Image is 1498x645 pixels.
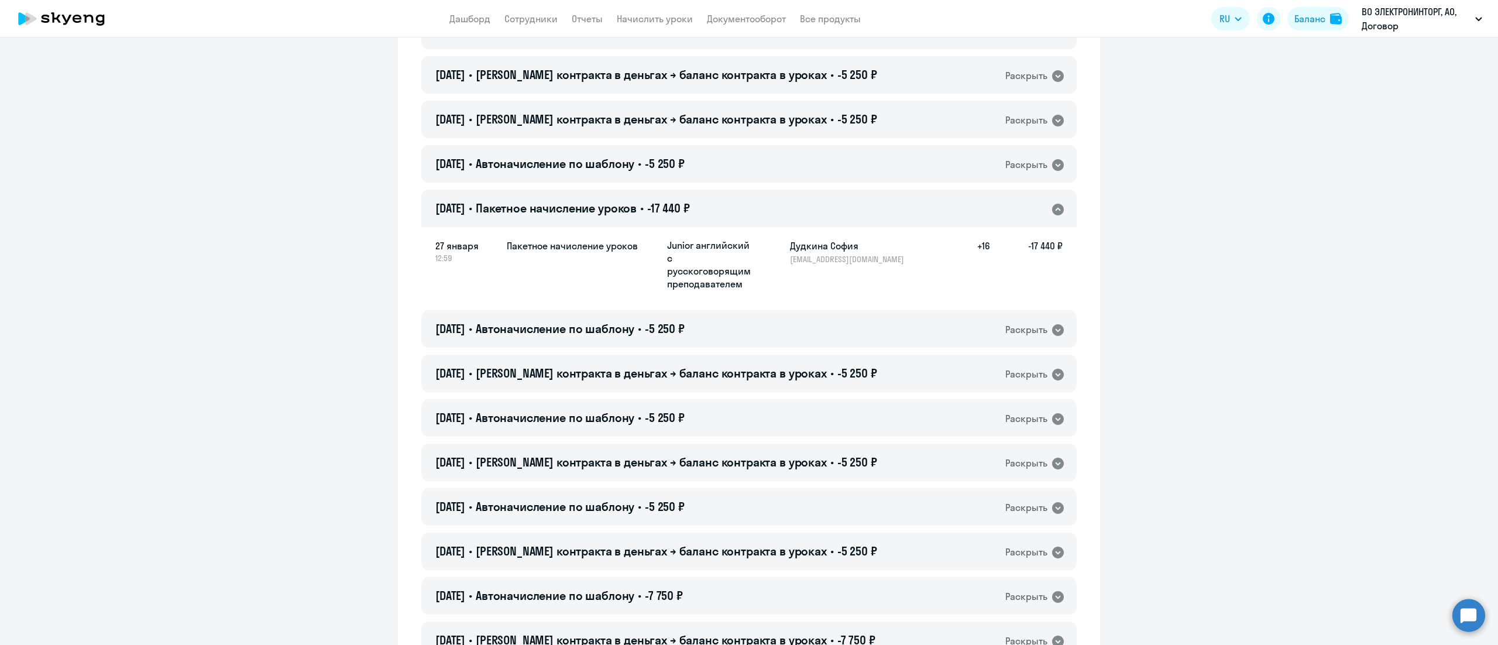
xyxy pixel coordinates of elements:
[837,455,877,469] span: -5 250 ₽
[830,544,834,558] span: •
[1005,589,1047,604] div: Раскрыть
[830,455,834,469] span: •
[476,544,827,558] span: [PERSON_NAME] контракта в деньгах → баланс контракта в уроках
[476,588,634,603] span: Автоначисление по шаблону
[645,156,685,171] span: -5 250 ₽
[469,544,472,558] span: •
[469,366,472,380] span: •
[1330,13,1342,25] img: balance
[1005,68,1047,83] div: Раскрыть
[830,112,834,126] span: •
[638,410,641,425] span: •
[435,239,497,253] span: 27 января
[1219,12,1230,26] span: RU
[1211,7,1250,30] button: RU
[837,544,877,558] span: -5 250 ₽
[1005,113,1047,128] div: Раскрыть
[638,156,641,171] span: •
[476,366,827,380] span: [PERSON_NAME] контракта в деньгах → баланс контракта в уроках
[1356,5,1488,33] button: ВО ЭЛЕКТРОНИНТОРГ, АО, Договор
[476,67,827,82] span: [PERSON_NAME] контракта в деньгах → баланс контракта в уроках
[469,499,472,514] span: •
[435,588,465,603] span: [DATE]
[1362,5,1470,33] p: ВО ЭЛЕКТРОНИНТОРГ, АО, Договор
[645,410,685,425] span: -5 250 ₽
[790,254,911,265] p: [EMAIL_ADDRESS][DOMAIN_NAME]
[800,13,861,25] a: Все продукты
[1005,157,1047,172] div: Раскрыть
[1005,411,1047,426] div: Раскрыть
[504,13,558,25] a: Сотрудники
[476,321,634,336] span: Автоначисление по шаблону
[469,321,472,336] span: •
[476,410,634,425] span: Автоначисление по шаблону
[469,112,472,126] span: •
[617,13,693,25] a: Начислить уроки
[476,201,637,215] span: Пакетное начисление уроков
[645,499,685,514] span: -5 250 ₽
[645,321,685,336] span: -5 250 ₽
[435,455,465,469] span: [DATE]
[435,201,465,215] span: [DATE]
[469,588,472,603] span: •
[469,455,472,469] span: •
[830,366,834,380] span: •
[435,112,465,126] span: [DATE]
[476,455,827,469] span: [PERSON_NAME] контракта в деньгах → баланс контракта в уроках
[435,499,465,514] span: [DATE]
[476,499,634,514] span: Автоначисление по шаблону
[435,156,465,171] span: [DATE]
[790,239,911,253] h5: Дудкина София
[435,544,465,558] span: [DATE]
[435,410,465,425] span: [DATE]
[953,239,990,290] h5: +16
[469,156,472,171] span: •
[645,588,683,603] span: -7 750 ₽
[837,112,877,126] span: -5 250 ₽
[435,67,465,82] span: [DATE]
[435,321,465,336] span: [DATE]
[476,156,634,171] span: Автоначисление по шаблону
[638,321,641,336] span: •
[476,112,827,126] span: [PERSON_NAME] контракта в деньгах → баланс контракта в уроках
[1005,367,1047,382] div: Раскрыть
[469,410,472,425] span: •
[435,366,465,380] span: [DATE]
[469,67,472,82] span: •
[449,13,490,25] a: Дашборд
[837,366,877,380] span: -5 250 ₽
[647,201,690,215] span: -17 440 ₽
[469,201,472,215] span: •
[1294,12,1325,26] div: Баланс
[572,13,603,25] a: Отчеты
[435,253,497,263] span: 12:59
[707,13,786,25] a: Документооборот
[507,239,658,253] h5: Пакетное начисление уроков
[640,201,644,215] span: •
[1287,7,1349,30] button: Балансbalance
[1005,545,1047,560] div: Раскрыть
[1005,500,1047,515] div: Раскрыть
[830,67,834,82] span: •
[638,588,641,603] span: •
[638,499,641,514] span: •
[1005,456,1047,471] div: Раскрыть
[837,67,877,82] span: -5 250 ₽
[1005,322,1047,337] div: Раскрыть
[990,239,1063,290] h5: -17 440 ₽
[667,239,755,290] p: Junior английский с русскоговорящим преподавателем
